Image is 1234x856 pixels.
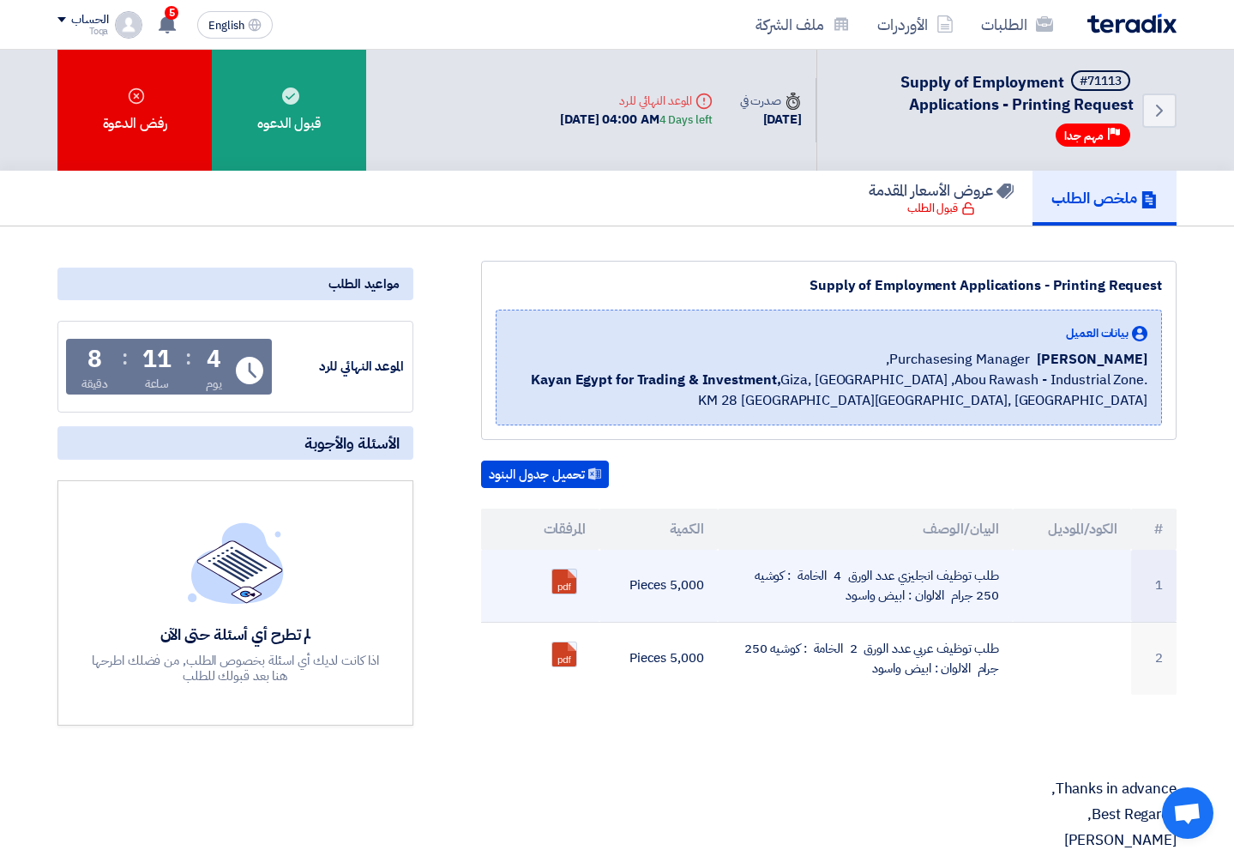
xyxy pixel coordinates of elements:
div: [DATE] [740,110,802,130]
span: 5 [165,6,178,20]
div: ساعة [145,375,170,393]
div: مواعيد الطلب [57,268,413,300]
div: قبول الدعوه [212,50,366,171]
td: 5,000 Pieces [599,550,718,623]
a: ملف الشركة [742,4,864,45]
td: 1 [1131,550,1177,623]
b: Kayan Egypt for Trading & Investment, [531,370,780,390]
div: اذا كانت لديك أي اسئلة بخصوص الطلب, من فضلك اطرحها هنا بعد قبولك للطلب [90,653,382,684]
span: Supply of Employment Applications - Printing Request [900,70,1134,116]
div: #71113 [1080,75,1122,87]
td: 5,000 Pieces [599,622,718,695]
p: [PERSON_NAME] [481,832,1177,849]
a: English_Application_Form_1755697625394.pdf [552,570,689,672]
th: الكود/الموديل [1013,509,1131,550]
div: 4 Days left [659,112,713,129]
th: # [1131,509,1177,550]
p: Thanks in advance, [481,781,1177,798]
span: مهم جدا [1064,128,1104,144]
button: تحميل جدول البنود [481,461,609,488]
div: قبول الطلب [907,200,975,217]
a: ملخص الطلب [1032,171,1177,226]
h5: عروض الأسعار المقدمة [869,180,1014,200]
button: English [197,11,273,39]
div: لم تطرح أي أسئلة حتى الآن [90,624,382,644]
a: الطلبات [967,4,1067,45]
div: : [185,342,191,373]
img: Teradix logo [1087,14,1177,33]
div: : [122,342,128,373]
div: رفض الدعوة [57,50,212,171]
div: الموعد النهائي للرد [560,92,712,110]
div: 11 [142,347,172,371]
div: Toqa [57,27,108,36]
div: الموعد النهائي للرد [275,357,404,377]
a: Arabic_Application_Form_1755697629585.pdf [552,642,689,745]
img: empty_state_list.svg [188,522,284,603]
div: 8 [87,347,102,371]
div: 4 [207,347,221,371]
span: Purchasesing Manager, [886,349,1030,370]
td: طلب توظيف عربي عدد الورق 2 الخامة : كوشيه 250 جرام الالوان : ابيض واسود [718,622,1014,695]
a: الأوردرات [864,4,967,45]
th: البيان/الوصف [718,509,1014,550]
div: Supply of Employment Applications - Printing Request [496,275,1162,296]
h5: Supply of Employment Applications - Printing Request [838,70,1134,115]
span: [PERSON_NAME] [1037,349,1147,370]
span: الأسئلة والأجوبة [304,433,400,453]
a: Open chat [1162,787,1213,839]
div: [DATE] 04:00 AM [560,110,712,130]
span: بيانات العميل [1066,324,1129,342]
div: دقيقة [81,375,108,393]
p: Best Regards, [481,806,1177,823]
td: طلب توظيف انجليزي عدد الورق 4 الخامة : كوشيه 250 جرام الالوان : ابيض واسود [718,550,1014,623]
div: صدرت في [740,92,802,110]
th: المرفقات [481,509,599,550]
a: عروض الأسعار المقدمة قبول الطلب [850,171,1032,226]
td: 2 [1131,622,1177,695]
img: profile_test.png [115,11,142,39]
th: الكمية [599,509,718,550]
span: English [208,20,244,32]
div: الحساب [71,13,108,27]
h5: ملخص الطلب [1051,188,1158,208]
span: Giza, [GEOGRAPHIC_DATA] ,Abou Rawash - Industrial Zone. KM 28 [GEOGRAPHIC_DATA][GEOGRAPHIC_DATA],... [510,370,1147,411]
div: يوم [206,375,222,393]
